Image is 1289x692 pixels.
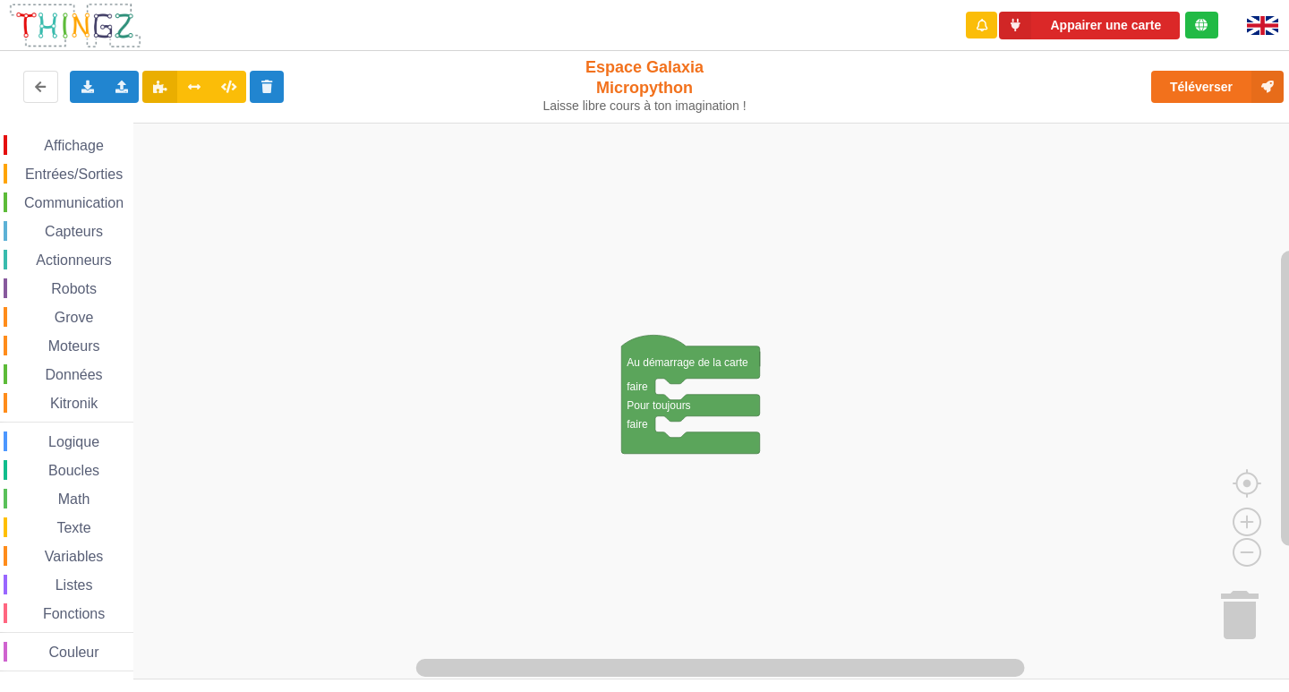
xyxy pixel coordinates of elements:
span: Moteurs [46,338,103,354]
span: Communication [21,195,126,210]
button: Appairer une carte [999,12,1180,39]
button: Téléverser [1151,71,1284,103]
span: Logique [46,434,102,449]
div: Laisse libre cours à ton imagination ! [535,98,755,114]
span: Variables [42,549,107,564]
text: Au démarrage de la carte [627,356,748,369]
span: Entrées/Sorties [22,167,125,182]
text: faire [627,418,648,431]
span: Robots [48,281,99,296]
div: Espace Galaxia Micropython [535,57,755,114]
span: Actionneurs [33,252,115,268]
span: Couleur [47,645,102,660]
span: Fonctions [40,606,107,621]
span: Affichage [41,138,106,153]
span: Grove [52,310,97,325]
div: Tu es connecté au serveur de création de Thingz [1185,12,1218,38]
span: Listes [53,577,96,593]
span: Texte [54,520,93,535]
span: Math [55,491,93,507]
text: Pour toujours [627,399,690,412]
span: Capteurs [42,224,106,239]
img: gb.png [1247,16,1278,35]
span: Kitronik [47,396,100,411]
span: Données [43,367,106,382]
span: Boucles [46,463,102,478]
img: thingz_logo.png [8,2,142,49]
text: faire [627,380,648,393]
